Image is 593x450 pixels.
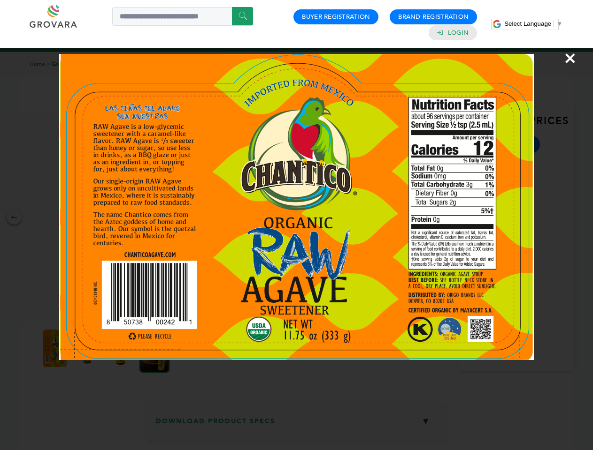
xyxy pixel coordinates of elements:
[564,45,577,71] span: ×
[556,20,562,27] span: ▼
[554,20,554,27] span: ​
[504,20,551,27] span: Select Language
[112,7,253,26] input: Search a product or brand...
[504,20,562,27] a: Select Language​
[448,29,469,37] a: Login
[59,54,533,360] img: Image Preview
[302,13,370,21] a: Buyer Registration
[398,13,469,21] a: Brand Registration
